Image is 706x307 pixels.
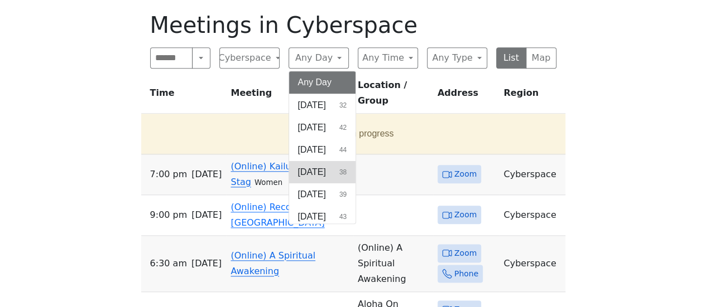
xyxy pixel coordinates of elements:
[150,12,556,38] h1: Meetings in Cyberspace
[289,161,356,183] button: [DATE]38 results
[191,167,222,182] span: [DATE]
[298,188,326,201] span: [DATE]
[289,47,349,69] button: Any Day
[298,121,326,134] span: [DATE]
[150,256,187,271] span: 6:30 AM
[254,178,282,187] small: Women
[454,267,478,281] span: Phone
[219,47,280,69] button: Cyberspace
[141,77,227,114] th: Time
[339,145,347,155] span: 44 results
[191,256,222,271] span: [DATE]
[496,47,527,69] button: List
[298,165,326,179] span: [DATE]
[339,100,347,110] span: 32 results
[150,167,188,182] span: 7:00 PM
[150,207,188,223] span: 9:00 PM
[499,77,565,114] th: Region
[499,236,565,292] td: Cyberspace
[146,118,556,149] button: 1 meeting in progress
[230,202,324,228] a: (Online) Recovery in [GEOGRAPHIC_DATA]
[289,206,356,228] button: [DATE]43 results
[230,250,315,276] a: (Online) A Spiritual Awakening
[499,154,565,195] td: Cyberspace
[454,246,477,260] span: Zoom
[454,208,477,222] span: Zoom
[289,116,356,139] button: [DATE]42 results
[499,195,565,236] td: Cyberspace
[433,77,500,114] th: Address
[150,47,193,69] input: Search
[339,189,347,199] span: 39 results
[289,139,356,161] button: [DATE]44 results
[427,47,487,69] button: Any Type
[339,123,347,133] span: 42 results
[454,167,477,181] span: Zoom
[353,236,433,292] td: (Online) A Spiritual Awakening
[289,94,356,116] button: [DATE]32 results
[358,47,418,69] button: Any Time
[298,99,326,112] span: [DATE]
[339,212,347,222] span: 43 results
[289,71,357,225] div: Any Day
[191,207,222,223] span: [DATE]
[289,183,356,206] button: [DATE]39 results
[289,71,356,94] button: Any Day
[526,47,556,69] button: Map
[230,161,338,187] a: (Online) Kailua Womens Stag
[226,77,353,114] th: Meeting
[192,47,210,69] button: Search
[339,167,347,177] span: 38 results
[353,77,433,114] th: Location / Group
[298,143,326,157] span: [DATE]
[298,210,326,223] span: [DATE]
